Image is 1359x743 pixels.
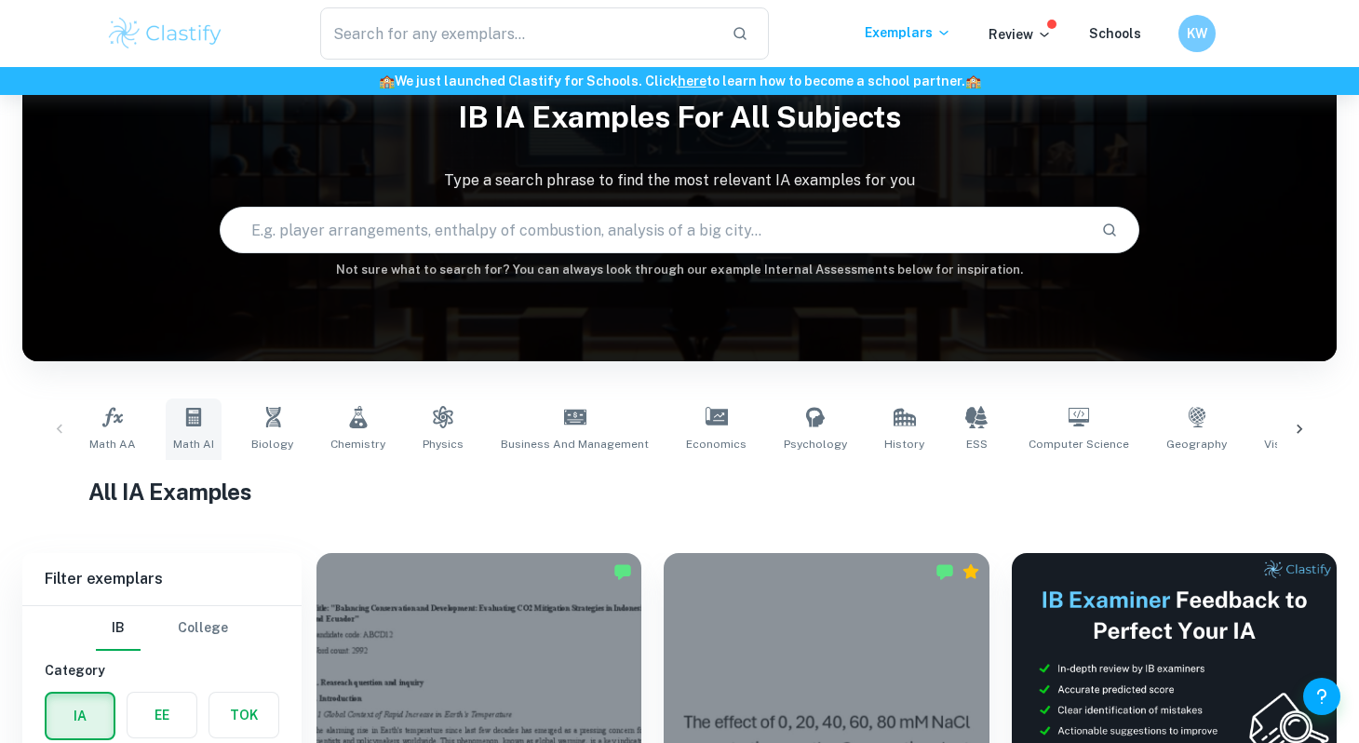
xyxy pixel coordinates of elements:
[330,436,385,453] span: Chemistry
[1303,678,1340,715] button: Help and Feedback
[686,436,747,453] span: Economics
[22,261,1337,279] h6: Not sure what to search for? You can always look through our example Internal Assessments below f...
[966,436,988,453] span: ESS
[47,694,114,738] button: IA
[88,475,1272,508] h1: All IA Examples
[96,606,228,651] div: Filter type choice
[1166,436,1227,453] span: Geography
[4,71,1355,91] h6: We just launched Clastify for Schools. Click to learn how to become a school partner.
[965,74,981,88] span: 🏫
[989,24,1052,45] p: Review
[884,436,924,453] span: History
[178,606,228,651] button: College
[221,204,1086,256] input: E.g. player arrangements, enthalpy of combustion, analysis of a big city...
[22,88,1337,147] h1: IB IA examples for all subjects
[22,169,1337,192] p: Type a search phrase to find the most relevant IA examples for you
[784,436,847,453] span: Psychology
[96,606,141,651] button: IB
[379,74,395,88] span: 🏫
[962,562,980,581] div: Premium
[22,553,302,605] h6: Filter exemplars
[935,562,954,581] img: Marked
[89,436,136,453] span: Math AA
[173,436,214,453] span: Math AI
[1029,436,1129,453] span: Computer Science
[251,436,293,453] span: Biology
[423,436,464,453] span: Physics
[1178,15,1216,52] button: KW
[320,7,717,60] input: Search for any exemplars...
[1094,214,1125,246] button: Search
[106,15,224,52] img: Clastify logo
[209,693,278,737] button: TOK
[45,660,279,681] h6: Category
[128,693,196,737] button: EE
[1187,23,1208,44] h6: KW
[1089,26,1141,41] a: Schools
[613,562,632,581] img: Marked
[678,74,706,88] a: here
[501,436,649,453] span: Business and Management
[865,22,951,43] p: Exemplars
